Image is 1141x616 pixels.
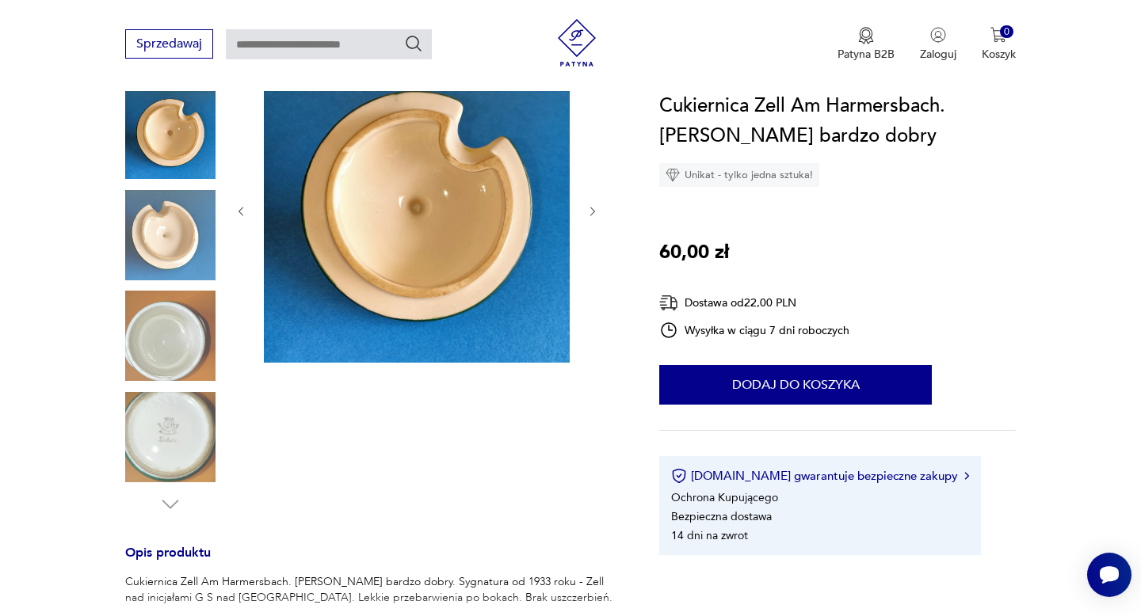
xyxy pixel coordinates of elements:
[671,509,772,524] li: Bezpieczna dostawa
[659,293,849,313] div: Dostawa od 22,00 PLN
[671,490,778,505] li: Ochrona Kupującego
[659,293,678,313] img: Ikona dostawy
[659,163,819,187] div: Unikat - tylko jedna sztuka!
[125,291,216,381] img: Zdjęcie produktu Cukiernica Zell Am Harmersbach. Stan bardzo dobry
[125,574,621,606] p: Cukiernica Zell Am Harmersbach. [PERSON_NAME] bardzo dobry. Sygnatura od 1933 roku - Zell nad ini...
[990,27,1006,43] img: Ikona koszyka
[659,321,849,340] div: Wysyłka w ciągu 7 dni roboczych
[125,29,213,59] button: Sprzedawaj
[125,89,216,179] img: Zdjęcie produktu Cukiernica Zell Am Harmersbach. Stan bardzo dobry
[659,91,1015,151] h1: Cukiernica Zell Am Harmersbach. [PERSON_NAME] bardzo dobry
[982,27,1016,62] button: 0Koszyk
[920,27,956,62] button: Zaloguj
[671,468,968,484] button: [DOMAIN_NAME] gwarantuje bezpieczne zakupy
[659,365,932,405] button: Dodaj do koszyka
[1087,553,1131,597] iframe: Smartsupp widget button
[125,40,213,51] a: Sprzedawaj
[264,57,570,363] img: Zdjęcie produktu Cukiernica Zell Am Harmersbach. Stan bardzo dobry
[838,27,895,62] button: Patyna B2B
[858,27,874,44] img: Ikona medalu
[125,190,216,280] img: Zdjęcie produktu Cukiernica Zell Am Harmersbach. Stan bardzo dobry
[659,238,729,268] p: 60,00 zł
[671,528,748,543] li: 14 dni na zwrot
[838,47,895,62] p: Patyna B2B
[666,168,680,182] img: Ikona diamentu
[671,468,687,484] img: Ikona certyfikatu
[404,34,423,53] button: Szukaj
[125,392,216,482] img: Zdjęcie produktu Cukiernica Zell Am Harmersbach. Stan bardzo dobry
[930,27,946,43] img: Ikonka użytkownika
[982,47,1016,62] p: Koszyk
[553,19,601,67] img: Patyna - sklep z meblami i dekoracjami vintage
[920,47,956,62] p: Zaloguj
[838,27,895,62] a: Ikona medaluPatyna B2B
[964,472,969,480] img: Ikona strzałki w prawo
[1000,25,1013,39] div: 0
[125,548,621,574] h3: Opis produktu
